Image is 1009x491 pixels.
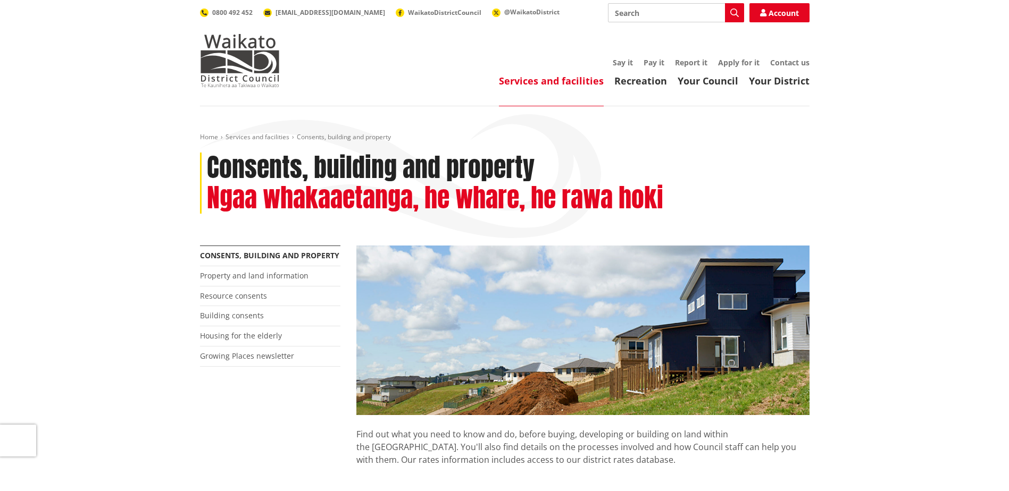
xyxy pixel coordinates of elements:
[492,7,560,16] a: @WaikatoDistrict
[263,8,385,17] a: [EMAIL_ADDRESS][DOMAIN_NAME]
[200,133,810,142] nav: breadcrumb
[200,8,253,17] a: 0800 492 452
[212,8,253,17] span: 0800 492 452
[749,3,810,22] a: Account
[200,34,280,87] img: Waikato District Council - Te Kaunihera aa Takiwaa o Waikato
[408,8,481,17] span: WaikatoDistrictCouncil
[297,132,391,141] span: Consents, building and property
[207,183,663,214] h2: Ngaa whakaaetanga, he whare, he rawa hoki
[396,8,481,17] a: WaikatoDistrictCouncil
[504,7,560,16] span: @WaikatoDistrict
[678,74,738,87] a: Your Council
[200,132,218,141] a: Home
[675,57,707,67] a: Report it
[608,3,744,22] input: Search input
[200,291,267,301] a: Resource consents
[207,153,535,183] h1: Consents, building and property
[499,74,604,87] a: Services and facilities
[718,57,760,67] a: Apply for it
[356,245,810,416] img: Land-and-property-landscape
[200,270,308,281] a: Property and land information
[613,57,633,67] a: Say it
[749,74,810,87] a: Your District
[200,250,339,260] a: Consents, building and property
[200,331,282,341] a: Housing for the elderly
[276,8,385,17] span: [EMAIL_ADDRESS][DOMAIN_NAME]
[770,57,810,67] a: Contact us
[200,351,294,361] a: Growing Places newsletter
[200,310,264,320] a: Building consents
[644,57,664,67] a: Pay it
[226,132,289,141] a: Services and facilities
[614,74,667,87] a: Recreation
[356,415,810,479] p: Find out what you need to know and do, before buying, developing or building on land within the [...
